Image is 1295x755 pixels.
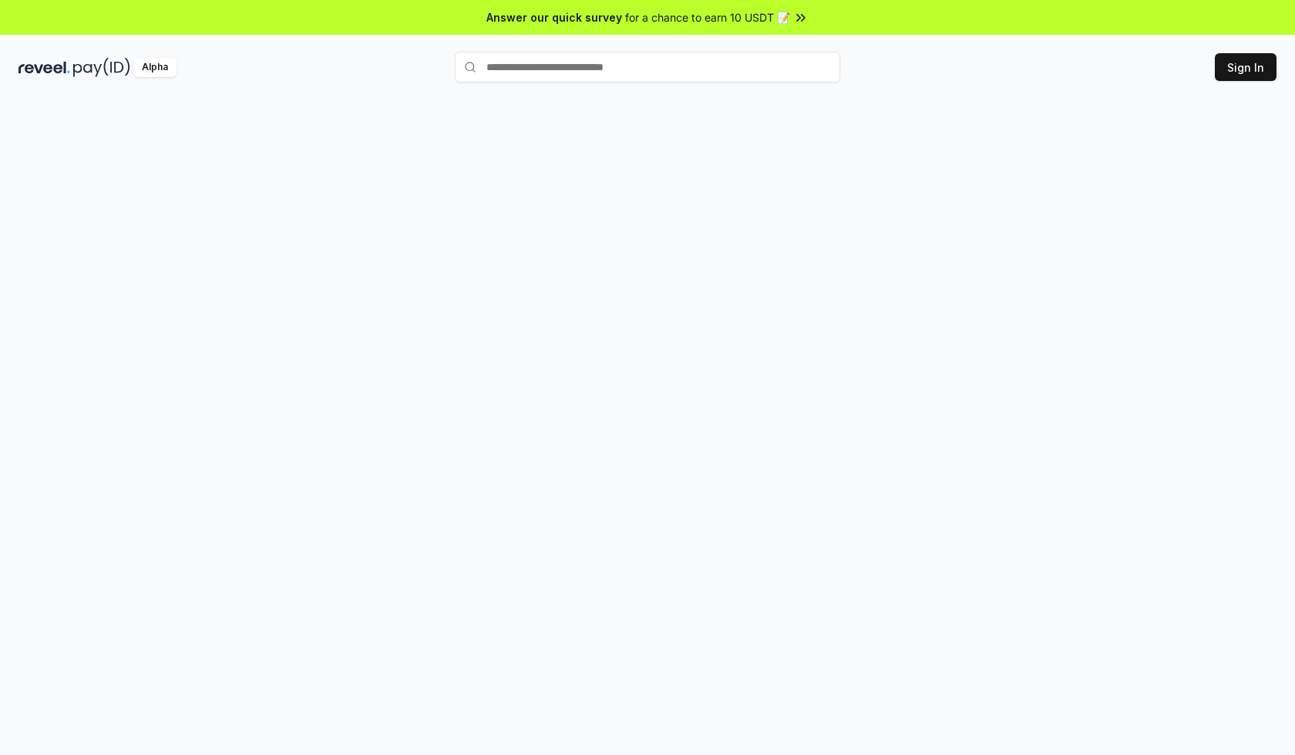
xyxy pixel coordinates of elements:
[486,9,622,25] span: Answer our quick survey
[18,58,70,77] img: reveel_dark
[1215,53,1276,81] button: Sign In
[625,9,790,25] span: for a chance to earn 10 USDT 📝
[73,58,130,77] img: pay_id
[133,58,177,77] div: Alpha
